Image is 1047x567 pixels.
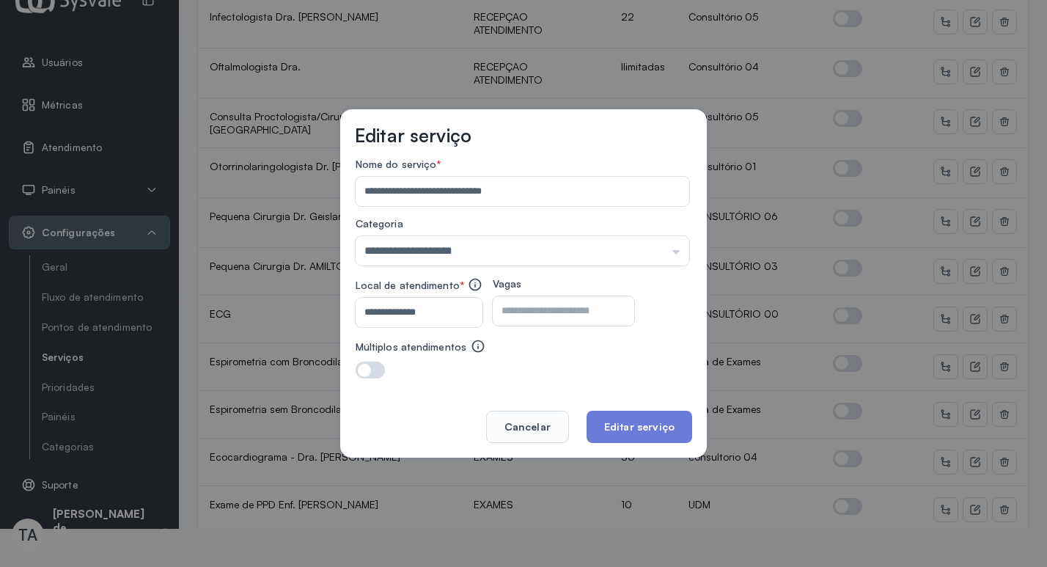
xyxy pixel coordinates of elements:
[356,279,460,291] span: Local de atendimento
[486,411,569,443] button: Cancelar
[356,158,437,170] span: Nome do serviço
[587,411,692,443] button: Editar serviço
[356,217,403,230] span: Categoria
[356,341,466,354] label: Múltiplos atendimentos
[355,124,471,147] h3: Editar serviço
[493,277,522,290] span: Vagas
